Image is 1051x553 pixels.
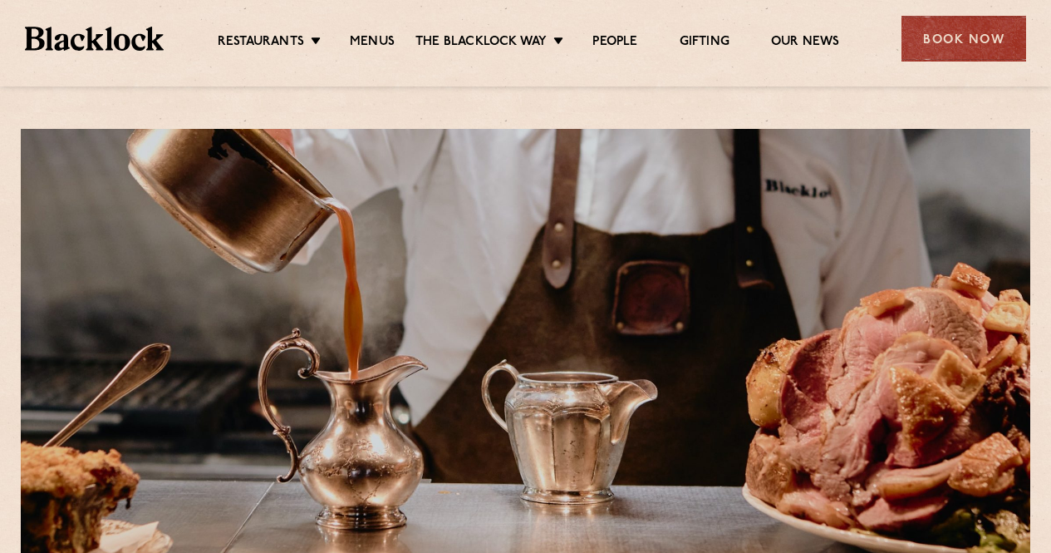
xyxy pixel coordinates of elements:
div: Book Now [901,16,1026,62]
a: The Blacklock Way [415,34,547,52]
a: Our News [771,34,840,52]
a: People [592,34,637,52]
a: Menus [350,34,395,52]
img: BL_Textured_Logo-footer-cropped.svg [25,27,164,50]
a: Restaurants [218,34,304,52]
a: Gifting [680,34,729,52]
